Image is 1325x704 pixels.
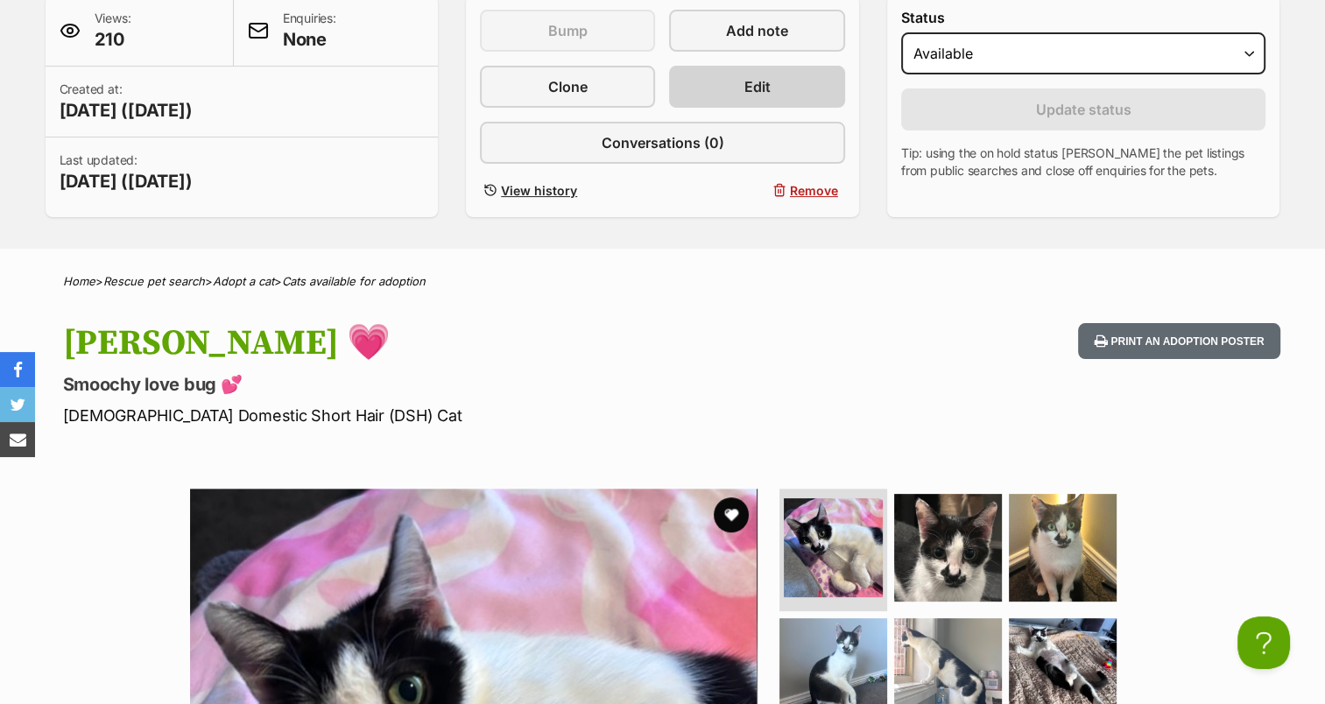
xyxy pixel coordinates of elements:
span: Clone [548,76,588,97]
img: Photo of Gracey 💗 [1009,494,1117,602]
span: Conversations (0) [601,132,723,153]
span: Add note [726,20,788,41]
span: 210 [95,27,131,52]
a: Home [63,274,95,288]
a: Adopt a cat [213,274,274,288]
p: Created at: [60,81,193,123]
span: None [283,27,336,52]
span: Update status [1036,99,1131,120]
a: Add note [669,10,844,52]
h1: [PERSON_NAME] 💗 [63,323,804,363]
a: Clone [480,66,655,108]
button: favourite [714,497,749,532]
span: [DATE] ([DATE]) [60,98,193,123]
button: Bump [480,10,655,52]
label: Status [901,10,1266,25]
p: Last updated: [60,151,193,194]
button: Remove [669,178,844,203]
span: [DATE] ([DATE]) [60,169,193,194]
img: Photo of Gracey 💗 [784,498,883,597]
span: Remove [790,181,838,200]
p: Tip: using the on hold status [PERSON_NAME] the pet listings from public searches and close off e... [901,144,1266,180]
a: Edit [669,66,844,108]
a: View history [480,178,655,203]
a: Conversations (0) [480,122,845,164]
p: Views: [95,10,131,52]
span: Bump [548,20,588,41]
button: Update status [901,88,1266,130]
p: Smoochy love bug 💕 [63,372,804,397]
p: Enquiries: [283,10,336,52]
button: Print an adoption poster [1078,323,1279,359]
iframe: Help Scout Beacon - Open [1237,616,1290,669]
img: Photo of Gracey 💗 [894,494,1002,602]
span: View history [501,181,577,200]
a: Cats available for adoption [282,274,426,288]
p: [DEMOGRAPHIC_DATA] Domestic Short Hair (DSH) Cat [63,404,804,427]
a: Rescue pet search [103,274,205,288]
span: Edit [744,76,771,97]
div: > > > [19,275,1307,288]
